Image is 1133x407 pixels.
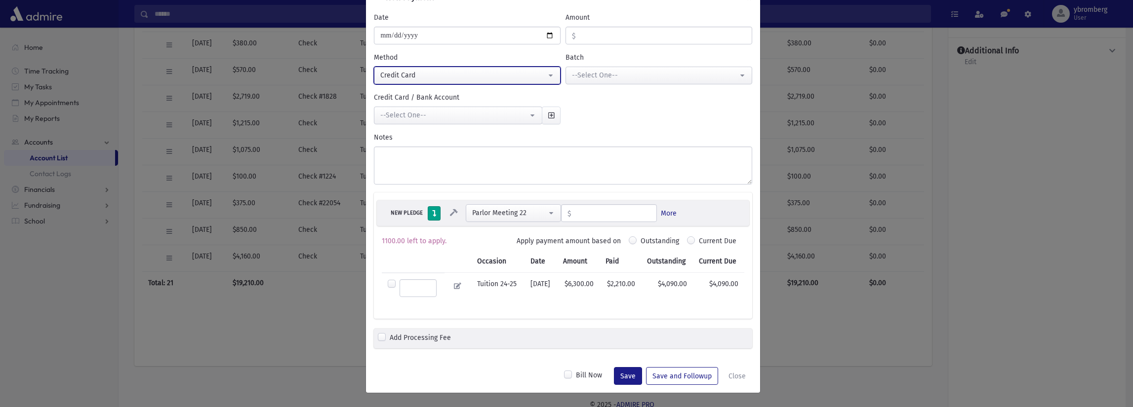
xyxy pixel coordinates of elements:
label: Date [374,12,389,23]
button: --Select One-- [374,107,542,124]
th: Paid [600,250,641,273]
label: Bill Now [576,370,602,382]
th: Occasion [471,250,525,273]
td: $4,090.00 [641,273,693,303]
label: Add Processing Fee [390,333,451,344]
div: --Select One-- [380,110,528,120]
a: More [661,208,677,219]
label: Credit Card / Bank Account [374,92,459,103]
label: Method [374,52,398,63]
th: Outstanding [641,250,693,273]
th: Amount [557,250,600,273]
button: Parlor Meeting 22 [466,204,561,222]
td: $4,090.00 [693,273,744,303]
label: Batch [566,52,584,63]
label: Amount [566,12,590,23]
td: [DATE] [525,273,557,303]
button: Credit Card [374,67,561,84]
div: Parlor Meeting 22 [472,208,547,218]
button: Close [722,367,752,385]
button: Save and Followup [646,367,718,385]
div: Credit Card [380,70,546,80]
td: Tuition 24-25 [471,273,525,303]
label: Notes [374,132,393,143]
th: Date [525,250,557,273]
div: NEW PLEDGE [388,208,426,218]
button: --Select One-- [566,67,752,84]
label: Current Due [699,236,736,250]
div: --Select One-- [572,70,738,80]
label: Outstanding [641,236,679,250]
td: $6,300.00 [557,273,600,303]
button: Save [614,367,642,385]
td: $2,210.00 [600,273,641,303]
span: $ [562,205,571,222]
label: Apply payment amount based on [517,236,621,246]
span: $ [566,27,576,45]
th: Current Due [693,250,744,273]
label: 1100.00 left to apply. [382,236,446,246]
